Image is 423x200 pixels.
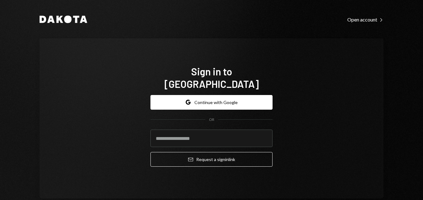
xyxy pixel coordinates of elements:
a: Open account [347,16,383,23]
h1: Sign in to [GEOGRAPHIC_DATA] [150,65,273,90]
button: Request a signinlink [150,152,273,167]
button: Continue with Google [150,95,273,110]
div: OR [209,117,214,122]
